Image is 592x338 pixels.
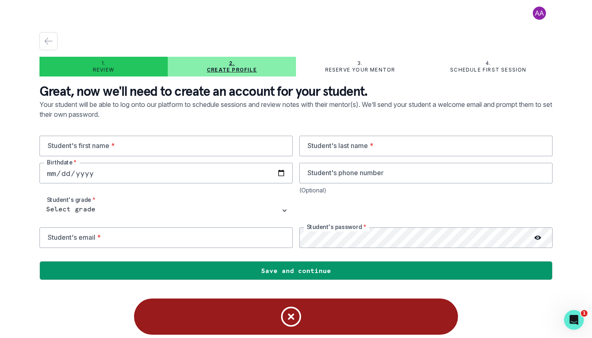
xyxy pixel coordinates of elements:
p: Great, now we'll need to create an account for your student. [39,83,553,100]
p: 2. [229,60,235,67]
p: 1. [102,60,106,67]
div: (Optional) [299,187,553,194]
button: Save and continue [39,261,553,280]
p: Your student will be able to log onto our platform to schedule sessions and review notes with the... [39,100,553,136]
button: profile picture [526,7,553,20]
span: 1 [581,310,587,317]
p: 4. [486,60,491,67]
p: Review [93,67,114,73]
p: Create profile [207,67,257,73]
p: Reserve your mentor [325,67,395,73]
p: Schedule first session [450,67,526,73]
iframe: Intercom live chat [564,310,584,330]
p: 3. [357,60,363,67]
